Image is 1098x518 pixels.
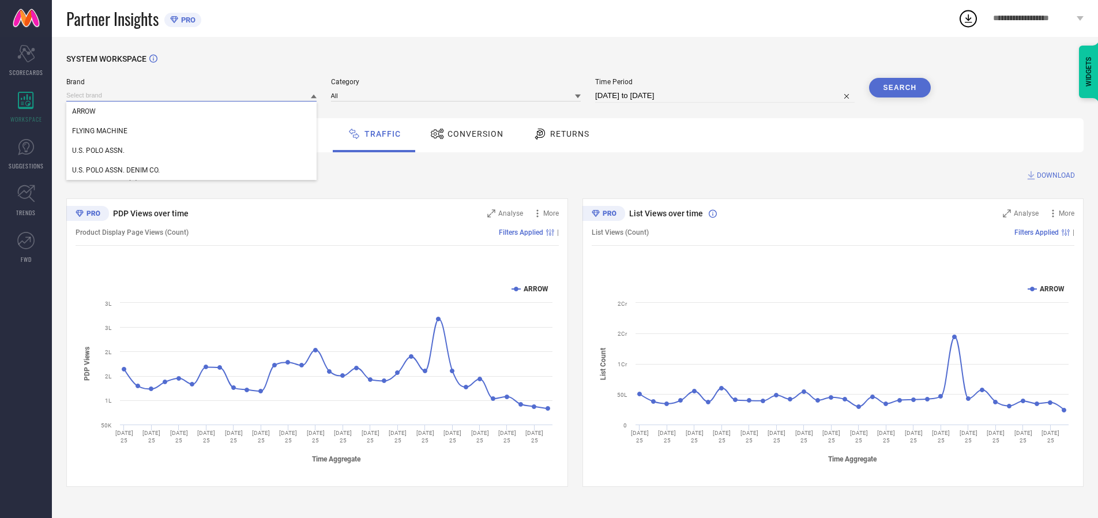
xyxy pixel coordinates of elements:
text: [DATE] 25 [658,430,676,444]
tspan: PDP Views [83,347,91,381]
text: [DATE] 25 [225,430,243,444]
div: Premium [66,206,109,223]
span: FWD [21,255,32,264]
span: U.S. POLO ASSN. DENIM CO. [72,166,160,174]
span: More [543,209,559,217]
span: Analyse [498,209,523,217]
text: [DATE] 25 [142,430,160,444]
text: [DATE] 25 [1014,430,1032,444]
text: 3L [105,325,112,331]
text: [DATE] 25 [389,430,407,444]
text: 2L [105,349,112,355]
span: SYSTEM WORKSPACE [66,54,146,63]
text: ARROW [1040,285,1065,293]
span: Filters Applied [499,228,543,237]
text: 2Cr [618,331,627,337]
input: Select time period [595,89,855,103]
span: Analyse [1014,209,1039,217]
span: SUGGESTIONS [9,162,44,170]
svg: Zoom [1003,209,1011,217]
div: U.S. POLO ASSN. [66,141,317,160]
text: [DATE] 25 [987,430,1005,444]
div: Premium [582,206,625,223]
span: List Views over time [629,209,703,218]
text: [DATE] 25 [713,430,731,444]
span: FLYING MACHINE [72,127,127,135]
span: DOWNLOAD [1037,170,1075,181]
span: U.S. POLO ASSN. [72,147,125,155]
svg: Zoom [487,209,495,217]
text: [DATE] 25 [849,430,867,444]
text: 3L [105,301,112,307]
span: ARROW [72,107,96,115]
span: Filters Applied [1014,228,1059,237]
tspan: Time Aggregate [312,455,361,463]
text: 1Cr [618,361,627,367]
text: 2Cr [618,301,627,307]
text: [DATE] 25 [822,430,840,444]
text: [DATE] 25 [307,430,325,444]
span: Returns [550,129,589,138]
text: 50K [101,422,112,429]
text: [DATE] 25 [932,430,950,444]
span: WORKSPACE [10,115,42,123]
text: [DATE] 25 [498,430,516,444]
text: [DATE] 25 [904,430,922,444]
text: 0 [623,422,627,429]
span: | [1073,228,1074,237]
span: Product Display Page Views (Count) [76,228,189,237]
text: [DATE] 25 [685,430,703,444]
div: FLYING MACHINE [66,121,317,141]
tspan: Time Aggregate [828,455,877,463]
text: [DATE] 25 [471,430,489,444]
div: U.S. POLO ASSN. DENIM CO. [66,160,317,180]
span: Brand [66,78,317,86]
text: 2L [105,373,112,380]
text: [DATE] 25 [197,430,215,444]
span: PDP Views over time [113,209,189,218]
span: More [1059,209,1074,217]
tspan: List Count [599,347,607,380]
text: [DATE] 25 [170,430,188,444]
text: [DATE] 25 [877,430,895,444]
text: [DATE] 25 [525,430,543,444]
text: [DATE] 25 [768,430,785,444]
text: [DATE] 25 [362,430,379,444]
text: [DATE] 25 [334,430,352,444]
span: SCORECARDS [9,68,43,77]
text: ARROW [524,285,548,293]
span: Partner Insights [66,7,159,31]
text: [DATE] 25 [630,430,648,444]
span: List Views (Count) [592,228,649,237]
text: [DATE] 25 [279,430,297,444]
text: [DATE] 25 [252,430,270,444]
div: Open download list [958,8,979,29]
span: Conversion [448,129,503,138]
text: [DATE] 25 [795,430,813,444]
text: 50L [617,392,627,398]
div: ARROW [66,102,317,121]
span: Category [331,78,581,86]
text: [DATE] 25 [740,430,758,444]
text: [DATE] 25 [1041,430,1059,444]
text: [DATE] 25 [416,430,434,444]
span: Traffic [364,129,401,138]
button: Search [869,78,931,97]
span: Time Period [595,78,855,86]
span: TRENDS [16,208,36,217]
text: [DATE] 25 [443,430,461,444]
text: [DATE] 25 [115,430,133,444]
input: Select brand [66,89,317,102]
text: 1L [105,397,112,404]
text: [DATE] 25 [959,430,977,444]
span: | [557,228,559,237]
span: PRO [178,16,195,24]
